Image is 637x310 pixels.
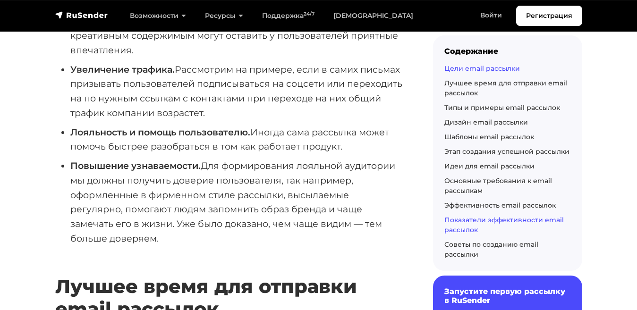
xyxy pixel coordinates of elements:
li: Рассмотрим на примере, если в самих письмах призывать пользователей подписываться на соцсети или ... [70,62,403,120]
h6: Запустите первую рассылку в RuSender [444,286,571,304]
a: Советы по созданию email рассылки [444,240,538,258]
a: Дизайн email рассылки [444,117,528,126]
li: Иногда сама рассылка может помочь быстрее разобраться в том как работает продукт. [70,125,403,154]
strong: Увеличение трафика. [70,64,175,75]
a: [DEMOGRAPHIC_DATA] [324,6,423,25]
div: Содержание [444,47,571,56]
a: Поддержка24/7 [253,6,324,25]
a: Типы и примеры email рассылок [444,103,560,111]
a: Эффективность email рассылок [444,201,556,209]
li: Для формирования лояльной аудитории мы должны получить доверие пользователя, так например, оформл... [70,159,403,245]
a: Войти [471,6,511,25]
a: Регистрация [516,6,582,26]
a: Шаблоны email рассылок [444,132,534,141]
a: Основные требования к email рассылкам [444,176,552,194]
img: RuSender [55,10,108,20]
a: Лучшее время для отправки email рассылок [444,78,567,97]
a: Показатели эффективности email рассылок [444,215,564,234]
strong: Лояльность и помощь пользователю. [70,126,250,138]
a: Ресурсы [195,6,253,25]
a: Цели email рассылки [444,64,520,72]
a: Этап создания успешной рассылки [444,147,569,155]
a: Идеи для email рассылки [444,161,535,170]
strong: Повышение узнаваемости. [70,160,201,171]
sup: 24/7 [304,11,314,17]
a: Возможности [120,6,195,25]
